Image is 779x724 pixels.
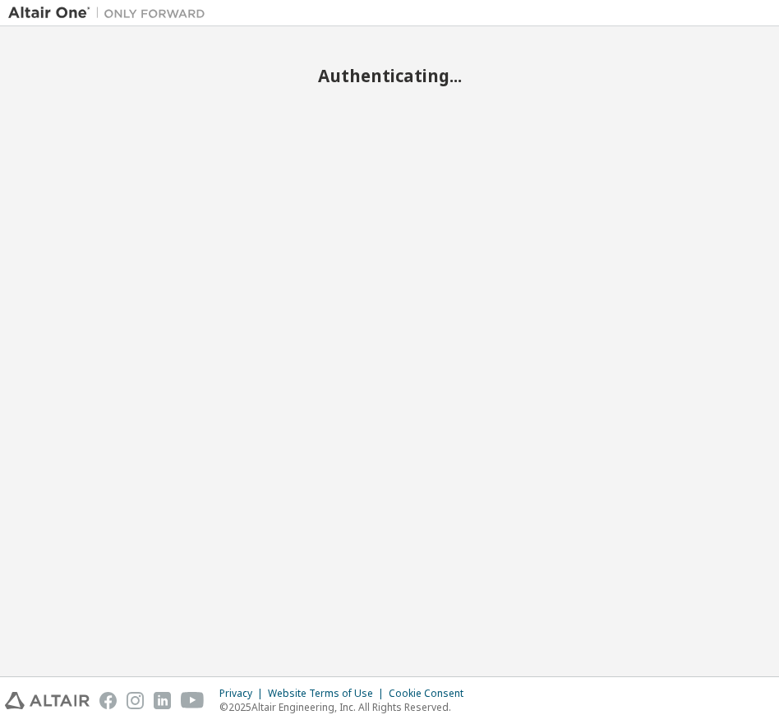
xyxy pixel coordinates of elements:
[219,700,473,714] p: © 2025 Altair Engineering, Inc. All Rights Reserved.
[8,5,214,21] img: Altair One
[5,692,90,709] img: altair_logo.svg
[99,692,117,709] img: facebook.svg
[268,687,389,700] div: Website Terms of Use
[389,687,473,700] div: Cookie Consent
[127,692,144,709] img: instagram.svg
[219,687,268,700] div: Privacy
[181,692,205,709] img: youtube.svg
[8,65,771,86] h2: Authenticating...
[154,692,171,709] img: linkedin.svg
